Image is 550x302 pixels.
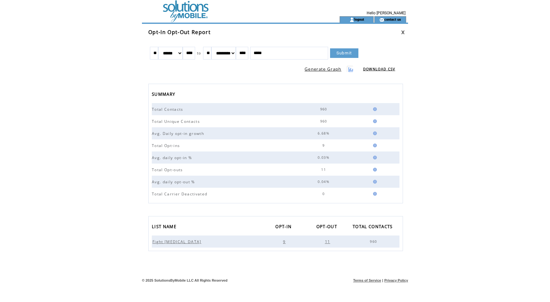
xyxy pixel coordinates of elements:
a: Privacy Policy [384,278,408,282]
img: help.gif [371,168,377,172]
span: TOTAL CONTACTS [353,222,394,233]
span: Opt-In Opt-Out Report [148,29,211,36]
a: contact us [384,17,401,21]
a: logout [354,17,364,21]
img: help.gif [371,119,377,123]
span: © 2025 SolutionsByMobile LLC All Rights Reserved [142,278,228,282]
span: 9 [283,239,287,244]
a: LIST NAME [152,222,180,233]
a: 9 [282,239,288,243]
span: Avg. daily opt-in % [152,155,194,160]
span: 9 [322,143,326,148]
span: 0.03% [318,155,331,160]
span: 0.04% [318,179,331,184]
span: 6.68% [318,131,331,136]
span: Total Unique Contacts [152,119,201,124]
a: Generate Graph [305,66,342,72]
span: SUMMARY [152,90,177,100]
span: 11 [325,239,332,244]
a: OPT-OUT [316,222,340,233]
span: 960 [320,119,329,123]
a: DOWNLOAD CSV [363,67,395,71]
span: OPT-IN [275,222,293,233]
a: Fight [MEDICAL_DATA] [152,239,204,243]
span: Avg. daily opt-out % [152,179,197,185]
a: Submit [330,48,358,58]
span: 960 [370,239,378,244]
img: help.gif [371,107,377,111]
span: Total Opt-ins [152,143,181,148]
img: account_icon.gif [349,17,354,22]
span: Avg. Daily opt-in growth [152,131,206,136]
span: LIST NAME [152,222,178,233]
span: Fight [MEDICAL_DATA] [152,239,203,244]
img: help.gif [371,192,377,196]
span: to [197,51,201,55]
span: Hello [PERSON_NAME] [367,11,405,15]
img: help.gif [371,180,377,184]
img: help.gif [371,156,377,159]
a: TOTAL CONTACTS [353,222,396,233]
span: Total Contacts [152,107,185,112]
span: 0 [322,192,326,196]
span: | [382,278,383,282]
a: OPT-IN [275,222,295,233]
a: 11 [324,239,333,243]
span: OPT-OUT [316,222,339,233]
span: 960 [320,107,329,111]
img: help.gif [371,131,377,135]
img: contact_us_icon.gif [379,17,384,22]
span: Total Opt-outs [152,167,185,172]
img: help.gif [371,144,377,147]
span: Total Carrier Deactivated [152,191,209,197]
span: 11 [321,167,328,172]
a: Terms of Service [353,278,381,282]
